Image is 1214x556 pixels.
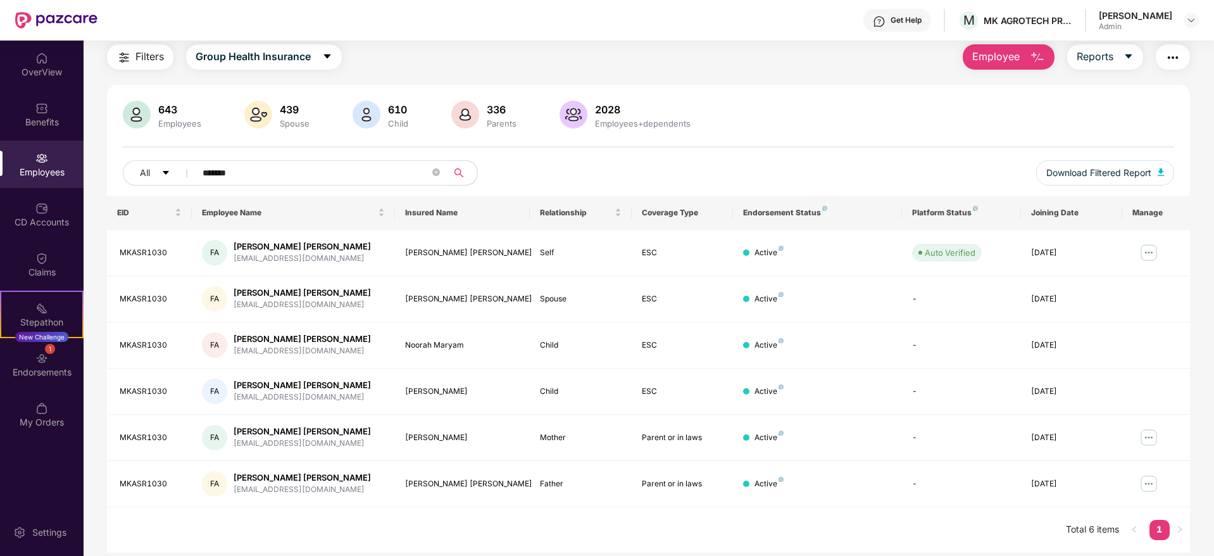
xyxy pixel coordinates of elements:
[120,478,182,490] div: MKASR1030
[530,196,631,230] th: Relationship
[779,292,784,297] img: svg+xml;base64,PHN2ZyB4bWxucz0iaHR0cDovL3d3dy53My5vcmcvMjAwMC9zdmciIHdpZHRoPSI4IiBoZWlnaHQ9IjgiIH...
[1099,9,1172,22] div: [PERSON_NAME]
[432,168,440,176] span: close-circle
[385,103,411,116] div: 610
[754,247,784,259] div: Active
[1030,50,1045,65] img: svg+xml;base64,PHN2ZyB4bWxucz0iaHR0cDovL3d3dy53My5vcmcvMjAwMC9zdmciIHhtbG5zOnhsaW5rPSJodHRwOi8vd3...
[202,379,227,404] div: FA
[973,206,978,211] img: svg+xml;base64,PHN2ZyB4bWxucz0iaHR0cDovL3d3dy53My5vcmcvMjAwMC9zdmciIHdpZHRoPSI4IiBoZWlnaHQ9IjgiIH...
[161,168,170,179] span: caret-down
[972,49,1020,65] span: Employee
[642,386,723,398] div: ESC
[120,293,182,305] div: MKASR1030
[202,471,227,496] div: FA
[1046,166,1151,180] span: Download Filtered Report
[1031,247,1112,259] div: [DATE]
[116,50,132,65] img: svg+xml;base64,PHN2ZyB4bWxucz0iaHR0cDovL3d3dy53My5vcmcvMjAwMC9zdmciIHdpZHRoPSIyNCIgaGVpZ2h0PSIyNC...
[1186,15,1196,25] img: svg+xml;base64,PHN2ZyBpZD0iRHJvcGRvd24tMzJ4MzIiIHhtbG5zPSJodHRwOi8vd3d3LnczLm9yZy8yMDAwL3N2ZyIgd2...
[1158,168,1164,176] img: svg+xml;base64,PHN2ZyB4bWxucz0iaHR0cDovL3d3dy53My5vcmcvMjAwMC9zdmciIHhtbG5zOnhsaW5rPSJodHRwOi8vd3...
[277,118,312,129] div: Spouse
[963,44,1054,70] button: Employee
[405,478,520,490] div: [PERSON_NAME] [PERSON_NAME]
[1170,520,1190,540] li: Next Page
[642,247,723,259] div: ESC
[234,333,371,345] div: [PERSON_NAME] [PERSON_NAME]
[1149,520,1170,539] a: 1
[484,118,519,129] div: Parents
[15,332,68,342] div: New Challenge
[135,49,164,65] span: Filters
[592,103,693,116] div: 2028
[451,101,479,129] img: svg+xml;base64,PHN2ZyB4bWxucz0iaHR0cDovL3d3dy53My5vcmcvMjAwMC9zdmciIHhtbG5zOnhsaW5rPSJodHRwOi8vd3...
[779,246,784,251] img: svg+xml;base64,PHN2ZyB4bWxucz0iaHR0cDovL3d3dy53My5vcmcvMjAwMC9zdmciIHdpZHRoPSI4IiBoZWlnaHQ9IjgiIH...
[234,345,371,357] div: [EMAIL_ADDRESS][DOMAIN_NAME]
[1123,51,1134,63] span: caret-down
[1077,49,1113,65] span: Reports
[1036,160,1174,186] button: Download Filtered Report
[234,438,371,450] div: [EMAIL_ADDRESS][DOMAIN_NAME]
[779,384,784,389] img: svg+xml;base64,PHN2ZyB4bWxucz0iaHR0cDovL3d3dy53My5vcmcvMjAwMC9zdmciIHdpZHRoPSI4IiBoZWlnaHQ9IjgiIH...
[779,477,784,482] img: svg+xml;base64,PHN2ZyB4bWxucz0iaHR0cDovL3d3dy53My5vcmcvMjAwMC9zdmciIHdpZHRoPSI4IiBoZWlnaHQ9IjgiIH...
[140,166,150,180] span: All
[156,103,204,116] div: 643
[120,339,182,351] div: MKASR1030
[234,391,371,403] div: [EMAIL_ADDRESS][DOMAIN_NAME]
[117,208,172,218] span: EID
[234,253,371,265] div: [EMAIL_ADDRESS][DOMAIN_NAME]
[405,247,520,259] div: [PERSON_NAME] [PERSON_NAME]
[405,293,520,305] div: [PERSON_NAME] [PERSON_NAME]
[822,206,827,211] img: svg+xml;base64,PHN2ZyB4bWxucz0iaHR0cDovL3d3dy53My5vcmcvMjAwMC9zdmciIHdpZHRoPSI4IiBoZWlnaHQ9IjgiIH...
[202,425,227,450] div: FA
[779,338,784,343] img: svg+xml;base64,PHN2ZyB4bWxucz0iaHR0cDovL3d3dy53My5vcmcvMjAwMC9zdmciIHdpZHRoPSI4IiBoZWlnaHQ9IjgiIH...
[1067,44,1143,70] button: Reportscaret-down
[1149,520,1170,540] li: 1
[202,332,227,358] div: FA
[912,208,1010,218] div: Platform Status
[1099,22,1172,32] div: Admin
[120,432,182,444] div: MKASR1030
[642,478,723,490] div: Parent or in laws
[1124,520,1144,540] li: Previous Page
[984,15,1072,27] div: MK AGROTECH PRIVATE LIMITED
[754,293,784,305] div: Active
[244,101,272,129] img: svg+xml;base64,PHN2ZyB4bWxucz0iaHR0cDovL3d3dy53My5vcmcvMjAwMC9zdmciIHhtbG5zOnhsaW5rPSJodHRwOi8vd3...
[120,247,182,259] div: MKASR1030
[405,386,520,398] div: [PERSON_NAME]
[1031,432,1112,444] div: [DATE]
[186,44,342,70] button: Group Health Insurancecaret-down
[277,103,312,116] div: 439
[1176,526,1184,533] span: right
[35,402,48,415] img: svg+xml;base64,PHN2ZyBpZD0iTXlfT3JkZXJzIiBkYXRhLW5hbWU9Ik15IE9yZGVycyIgeG1sbnM9Imh0dHA6Ly93d3cudz...
[35,302,48,315] img: svg+xml;base64,PHN2ZyB4bWxucz0iaHR0cDovL3d3dy53My5vcmcvMjAwMC9zdmciIHdpZHRoPSIyMSIgaGVpZ2h0PSIyMC...
[353,101,380,129] img: svg+xml;base64,PHN2ZyB4bWxucz0iaHR0cDovL3d3dy53My5vcmcvMjAwMC9zdmciIHhtbG5zOnhsaW5rPSJodHRwOi8vd3...
[902,369,1020,415] td: -
[963,13,975,28] span: M
[1031,386,1112,398] div: [DATE]
[540,432,621,444] div: Mother
[192,196,395,230] th: Employee Name
[902,322,1020,369] td: -
[202,208,375,218] span: Employee Name
[234,379,371,391] div: [PERSON_NAME] [PERSON_NAME]
[107,196,192,230] th: EID
[28,526,70,539] div: Settings
[45,344,55,354] div: 1
[13,526,26,539] img: svg+xml;base64,PHN2ZyBpZD0iU2V0dGluZy0yMHgyMCIgeG1sbnM9Imh0dHA6Ly93d3cudzMub3JnLzIwMDAvc3ZnIiB3aW...
[202,286,227,312] div: FA
[234,472,371,484] div: [PERSON_NAME] [PERSON_NAME]
[107,44,173,70] button: Filters
[779,431,784,436] img: svg+xml;base64,PHN2ZyB4bWxucz0iaHR0cDovL3d3dy53My5vcmcvMjAwMC9zdmciIHdpZHRoPSI4IiBoZWlnaHQ9IjgiIH...
[484,103,519,116] div: 336
[560,101,587,129] img: svg+xml;base64,PHN2ZyB4bWxucz0iaHR0cDovL3d3dy53My5vcmcvMjAwMC9zdmciIHhtbG5zOnhsaW5rPSJodHRwOi8vd3...
[35,202,48,215] img: svg+xml;base64,PHN2ZyBpZD0iQ0RfQWNjb3VudHMiIGRhdGEtbmFtZT0iQ0QgQWNjb3VudHMiIHhtbG5zPSJodHRwOi8vd3...
[234,426,371,438] div: [PERSON_NAME] [PERSON_NAME]
[1124,520,1144,540] button: left
[234,287,371,299] div: [PERSON_NAME] [PERSON_NAME]
[902,461,1020,507] td: -
[123,160,200,186] button: Allcaret-down
[925,246,975,259] div: Auto Verified
[196,49,311,65] span: Group Health Insurance
[1139,427,1159,448] img: manageButton
[642,432,723,444] div: Parent or in laws
[35,352,48,365] img: svg+xml;base64,PHN2ZyBpZD0iRW5kb3JzZW1lbnRzIiB4bWxucz0iaHR0cDovL3d3dy53My5vcmcvMjAwMC9zdmciIHdpZH...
